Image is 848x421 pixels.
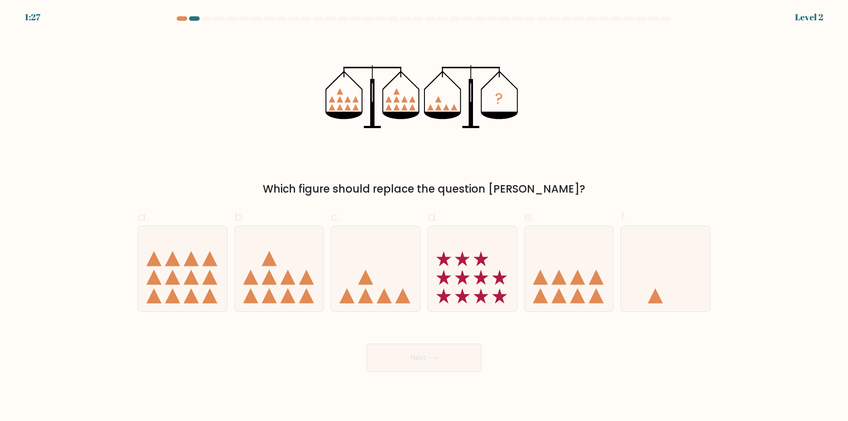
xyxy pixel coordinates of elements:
[143,181,705,197] div: Which figure should replace the question [PERSON_NAME]?
[25,11,40,24] div: 1:27
[235,208,245,225] span: b.
[795,11,823,24] div: Level 2
[621,208,627,225] span: f.
[496,89,503,110] tspan: ?
[367,344,481,372] button: Next
[331,208,341,225] span: c.
[428,208,438,225] span: d.
[524,208,534,225] span: e.
[138,208,148,225] span: a.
